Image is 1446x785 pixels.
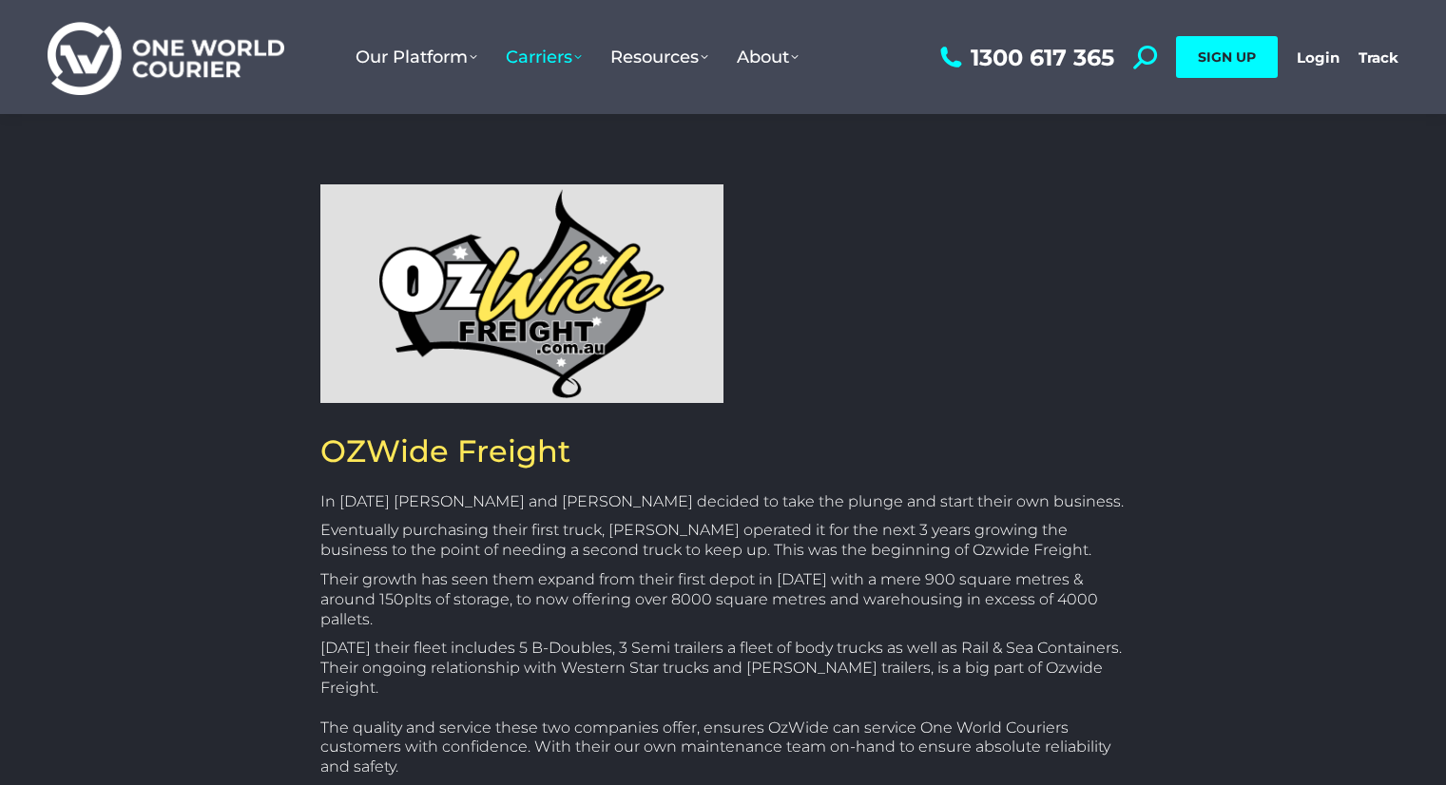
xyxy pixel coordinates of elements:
[1176,36,1278,78] a: SIGN UP
[737,47,799,67] span: About
[320,639,1127,777] p: [DATE] their fleet includes 5 B-Doubles, 3 Semi trailers a fleet of body trucks as well as Rail &...
[596,28,723,86] a: Resources
[320,431,1127,471] h2: OZWide Freight
[723,28,813,86] a: About
[492,28,596,86] a: Carriers
[506,47,582,67] span: Carriers
[320,570,1127,629] p: Their growth has seen them expand from their first depot in [DATE] with a mere 900 square metres ...
[935,46,1114,69] a: 1300 617 365
[610,47,708,67] span: Resources
[320,492,1127,512] p: In [DATE] [PERSON_NAME] and [PERSON_NAME] decided to take the plunge and start their own business.
[1297,48,1340,67] a: Login
[341,28,492,86] a: Our Platform
[356,47,477,67] span: Our Platform
[1198,48,1256,66] span: SIGN UP
[48,19,284,96] img: One World Courier
[320,521,1127,561] p: Eventually purchasing their first truck, [PERSON_NAME] operated it for the next 3 years growing t...
[1359,48,1398,67] a: Track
